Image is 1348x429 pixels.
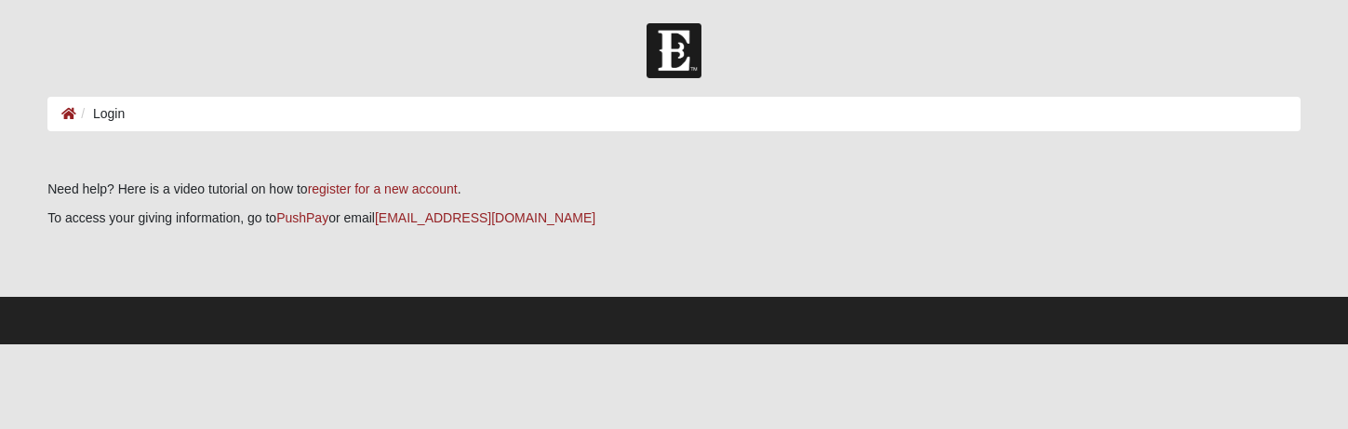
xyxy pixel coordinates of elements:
[308,181,458,196] a: register for a new account
[276,210,328,225] a: PushPay
[47,180,1301,199] p: Need help? Here is a video tutorial on how to .
[76,104,125,124] li: Login
[47,208,1301,228] p: To access your giving information, go to or email
[375,210,595,225] a: [EMAIL_ADDRESS][DOMAIN_NAME]
[647,23,701,78] img: Church of Eleven22 Logo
